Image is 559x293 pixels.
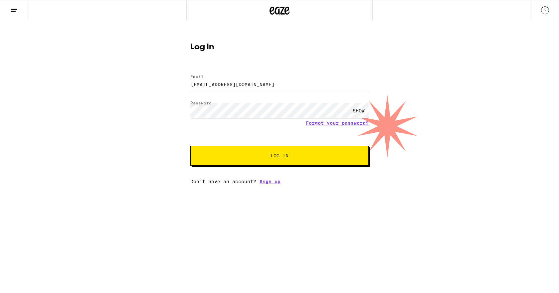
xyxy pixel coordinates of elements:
button: Log In [190,146,369,166]
span: Hi. Need any help? [4,5,48,10]
input: Email [190,77,369,92]
div: SHOW [349,103,369,118]
span: Log In [271,153,288,158]
div: Don't have an account? [190,179,369,184]
h1: Log In [190,43,369,51]
a: Forgot your password? [306,120,369,126]
label: Email [190,74,204,79]
a: Sign up [260,179,280,184]
label: Password [190,101,212,105]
